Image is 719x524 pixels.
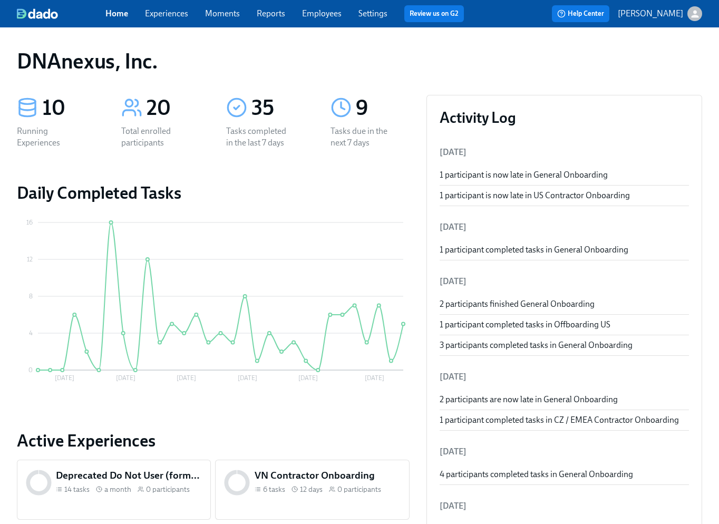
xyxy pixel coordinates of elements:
tspan: [DATE] [238,374,257,382]
tspan: 0 [28,366,33,374]
tspan: [DATE] [177,374,196,382]
li: [DATE] [440,439,689,464]
a: dado [17,8,105,19]
img: dado [17,8,58,19]
h5: VN Contractor Onboarding [255,469,401,482]
button: Help Center [552,5,609,22]
li: [DATE] [440,493,689,519]
div: 1 participant is now late in US Contractor Onboarding [440,190,689,201]
a: Settings [358,8,387,18]
tspan: 4 [29,329,33,337]
div: 2 participants are now late in General Onboarding [440,394,689,405]
span: a month [104,484,131,494]
a: VN Contractor Onboarding6 tasks 12 days0 participants [215,460,409,520]
div: Tasks completed in the last 7 days [226,125,294,149]
div: 35 [251,95,305,121]
div: 1 participant completed tasks in CZ / EMEA Contractor Onboarding [440,414,689,426]
div: 3 participants completed tasks in General Onboarding [440,339,689,351]
a: Active Experiences [17,430,410,451]
tspan: 8 [29,293,33,300]
h3: Activity Log [440,108,689,127]
div: 1 participant is now late in General Onboarding [440,169,689,181]
tspan: [DATE] [298,374,318,382]
div: 1 participant completed tasks in Offboarding US [440,319,689,331]
tspan: 16 [26,219,33,226]
div: 1 participant completed tasks in General Onboarding [440,244,689,256]
li: [DATE] [440,140,689,165]
span: 14 tasks [64,484,90,494]
h2: Daily Completed Tasks [17,182,410,203]
span: 0 participants [337,484,381,494]
div: 2 participants finished General Onboarding [440,298,689,310]
tspan: [DATE] [55,374,74,382]
h1: DNAnexus, Inc. [17,48,158,74]
div: Total enrolled participants [121,125,189,149]
a: Deprecated Do Not User (formerly US DNAnexus Contractor On-boarding)14 tasks a month0 participants [17,460,211,520]
span: 0 participants [146,484,190,494]
a: Employees [302,8,342,18]
div: Tasks due in the next 7 days [331,125,398,149]
a: Moments [205,8,240,18]
a: Experiences [145,8,188,18]
a: Review us on G2 [410,8,459,19]
li: [DATE] [440,364,689,390]
tspan: [DATE] [365,374,384,382]
button: Review us on G2 [404,5,464,22]
div: 9 [356,95,410,121]
a: Home [105,8,128,18]
li: [DATE] [440,269,689,294]
div: 4 participants completed tasks in General Onboarding [440,469,689,480]
h5: Deprecated Do Not User (formerly US DNAnexus Contractor On-boarding) [56,469,202,482]
span: 6 tasks [263,484,285,494]
span: Help Center [557,8,604,19]
span: 12 days [300,484,323,494]
div: 20 [147,95,200,121]
tspan: 12 [27,256,33,263]
button: [PERSON_NAME] [618,6,702,21]
tspan: [DATE] [116,374,135,382]
a: Reports [257,8,285,18]
li: [DATE] [440,215,689,240]
div: Running Experiences [17,125,84,149]
div: 10 [42,95,96,121]
p: [PERSON_NAME] [618,8,683,20]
